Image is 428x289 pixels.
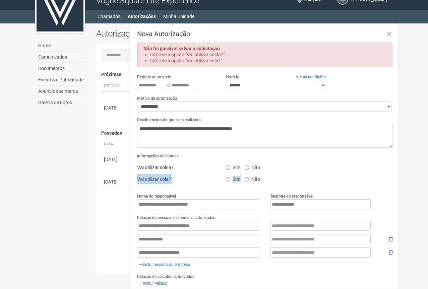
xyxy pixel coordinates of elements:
div: [DATE] [104,178,129,185]
label: Horário [226,74,239,80]
label: Relação de veículos autorizados [137,274,194,280]
a: Home [37,40,86,52]
a: Anuncie sua marca [37,86,86,97]
h3: Nova Autorização [137,30,393,37]
input: Não [245,177,249,182]
div: [DATE] [104,156,129,163]
label: Período autorizado [137,74,171,80]
input: Sim [226,165,230,170]
label: Sim [226,162,240,170]
h4: Próximas [101,72,388,77]
a: Ver as condições [296,74,326,79]
i: Remover [389,250,393,255]
a: Chamados [98,12,120,21]
div: Vai utilizar cola? [132,174,221,184]
th: Período [101,81,131,92]
a: Incluir veículo [137,280,170,287]
a: Incluir pessoa ou empresa [137,261,192,268]
i: Remover [389,237,393,241]
strong: Não foi possível salvar a solicitação [143,46,220,51]
li: Informe a opção "Vai utilizar solda?" [150,52,381,58]
label: Detalhamento do que será realizado [137,117,201,123]
label: Sim [226,174,240,182]
label: Não [245,162,260,170]
a: Eventos e Publicidade [37,74,86,86]
label: Informações adicionais [137,153,178,159]
label: Nome do responsável [137,193,176,199]
label: Motivo da autorização [137,95,177,101]
label: Não [245,174,260,182]
a: Comunicados [37,52,86,63]
th: Data [101,139,131,150]
a: Galeria de Fotos [37,97,86,108]
div: Vai utilizar solda? [132,162,221,172]
input: Sim [226,177,230,182]
div: [DATE] [104,104,129,111]
label: Relação de pessoas e empresas autorizadas [137,215,215,221]
li: Informe a opção "Vai utilizar cola?" [150,58,381,64]
a: Documentos [37,63,86,74]
label: Telefone do responsável [270,193,313,199]
input: Não [245,165,249,170]
h2: Autorizações [96,28,240,39]
div: a [137,80,216,90]
a: Autorizações [128,12,156,21]
a: Minha Unidade [163,12,194,21]
h4: Passadas [101,131,388,136]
